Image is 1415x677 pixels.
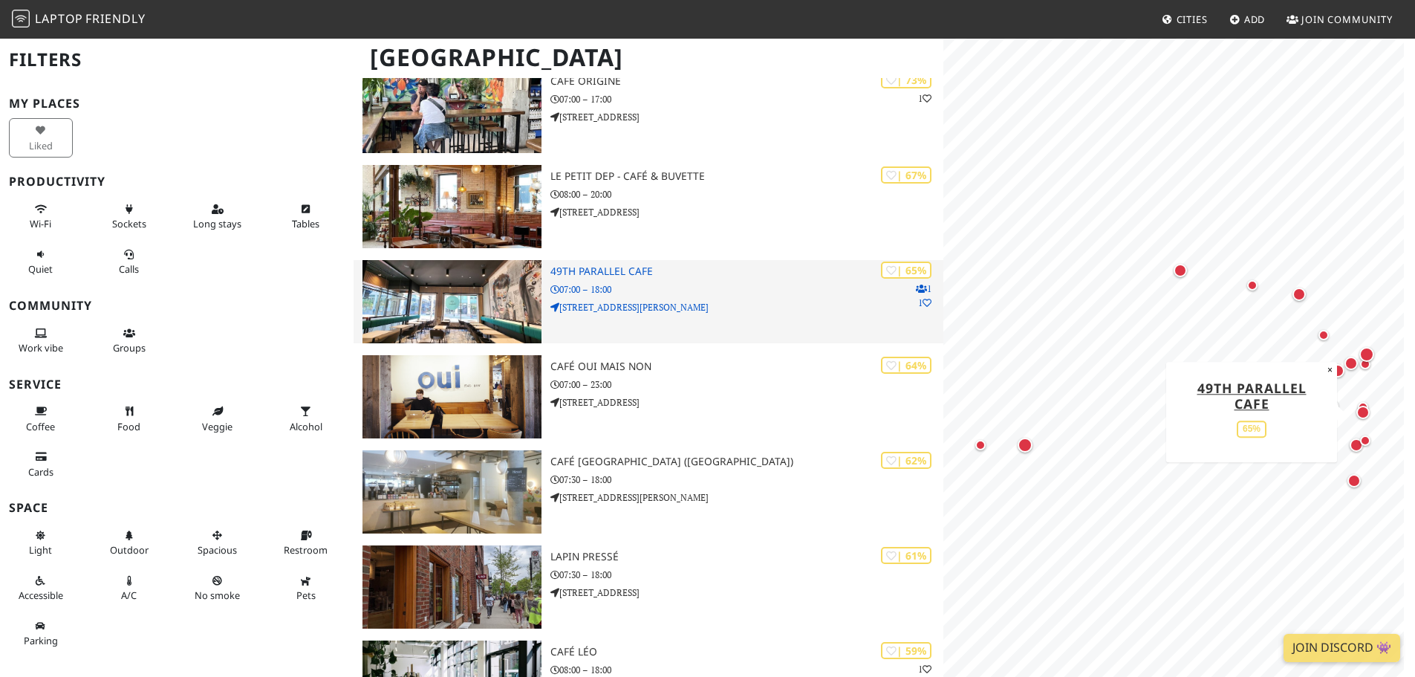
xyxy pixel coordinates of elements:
img: Café Saint-Henri (Quartier Latin) [362,450,541,534]
div: Map marker [1347,435,1366,455]
span: People working [19,341,63,354]
p: 1 1 [916,282,931,310]
a: Café Origine | 73% 1 Café Origine 07:00 – 17:00 [STREET_ADDRESS] [354,70,943,153]
span: Long stays [193,217,241,230]
h3: 49th Parallel Cafe [550,265,943,278]
button: Parking [9,614,73,653]
button: A/C [97,569,161,608]
span: Add [1244,13,1266,26]
div: Map marker [1344,471,1364,490]
a: Café Saint-Henri (Quartier Latin) | 62% Café [GEOGRAPHIC_DATA] ([GEOGRAPHIC_DATA]) 07:30 – 18:00 ... [354,450,943,534]
div: Map marker [1315,326,1333,344]
h3: Space [9,501,345,515]
a: Join Discord 👾 [1284,634,1400,662]
span: Power sockets [112,217,146,230]
span: Credit cards [28,465,53,479]
p: [STREET_ADDRESS][PERSON_NAME] [550,300,943,314]
span: Food [117,420,140,433]
div: Map marker [1328,361,1347,380]
img: Café OUI MAIS NON [362,355,541,438]
h3: Service [9,378,345,392]
div: Map marker [1354,398,1372,416]
span: Stable Wi-Fi [30,217,51,230]
div: | 61% [881,547,931,564]
div: 65% [1237,421,1266,438]
img: Lapin Pressé [362,545,541,629]
div: | 65% [881,262,931,279]
p: [STREET_ADDRESS] [550,205,943,219]
p: [STREET_ADDRESS][PERSON_NAME] [550,490,943,505]
span: Parking [24,634,58,647]
p: 08:00 – 20:00 [550,187,943,201]
a: Café OUI MAIS NON | 64% Café OUI MAIS NON 07:00 – 23:00 [STREET_ADDRESS] [354,355,943,438]
div: Map marker [1356,432,1374,450]
h3: Le Petit Dep - Café & Buvette [550,170,943,183]
span: Natural light [29,543,52,557]
span: Pet friendly [296,589,316,602]
h3: Lapin Pressé [550,551,943,563]
img: 49th Parallel Cafe [362,260,541,343]
button: Work vibe [9,321,73,360]
button: Close popup [1323,362,1337,378]
div: Map marker [1171,261,1190,280]
div: Map marker [972,436,989,454]
a: Lapin Pressé | 61% Lapin Pressé 07:30 – 18:00 [STREET_ADDRESS] [354,545,943,629]
div: Map marker [1015,435,1035,456]
h3: Community [9,299,345,313]
h3: Productivity [9,175,345,189]
button: Wi-Fi [9,197,73,236]
button: Food [97,399,161,438]
a: 49th Parallel Cafe [1197,379,1307,412]
div: | 64% [881,357,931,374]
button: Long stays [186,197,250,236]
a: Cities [1156,6,1214,33]
span: Spacious [198,543,237,557]
h3: Café OUI MAIS NON [550,360,943,373]
h1: [GEOGRAPHIC_DATA] [358,37,940,78]
a: Join Community [1281,6,1399,33]
button: Accessible [9,569,73,608]
button: No smoke [186,569,250,608]
p: [STREET_ADDRESS] [550,395,943,409]
h3: café léo [550,646,943,658]
p: [STREET_ADDRESS] [550,586,943,600]
span: Outdoor area [110,543,149,557]
div: | 62% [881,452,931,469]
span: Cities [1177,13,1208,26]
div: Map marker [1289,285,1309,304]
span: Quiet [28,262,53,276]
img: Le Petit Dep - Café & Buvette [362,165,541,248]
h2: Filters [9,37,345,82]
button: Groups [97,321,161,360]
button: Veggie [186,399,250,438]
a: LaptopFriendly LaptopFriendly [12,7,146,33]
p: 07:00 – 17:00 [550,92,943,106]
div: Map marker [1243,276,1261,294]
div: | 59% [881,642,931,659]
span: Coffee [26,420,55,433]
button: Cards [9,444,73,484]
span: Join Community [1301,13,1393,26]
span: Air conditioned [121,589,137,602]
div: Map marker [1353,403,1373,422]
span: Friendly [85,10,145,27]
button: Alcohol [274,399,338,438]
span: Alcohol [290,420,322,433]
button: Pets [274,569,338,608]
span: Group tables [113,341,146,354]
span: Restroom [284,543,328,557]
p: 07:30 – 18:00 [550,473,943,487]
p: 07:00 – 18:00 [550,282,943,297]
p: 07:00 – 23:00 [550,378,943,392]
button: Coffee [9,399,73,438]
p: [STREET_ADDRESS] [550,110,943,124]
h3: My Places [9,97,345,111]
div: Map marker [1356,344,1377,365]
button: Restroom [274,523,338,563]
span: Accessible [19,589,63,602]
button: Tables [274,197,338,236]
a: Add [1223,6,1272,33]
p: 08:00 – 18:00 [550,663,943,677]
p: 1 [918,662,931,676]
div: Map marker [1356,355,1374,373]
